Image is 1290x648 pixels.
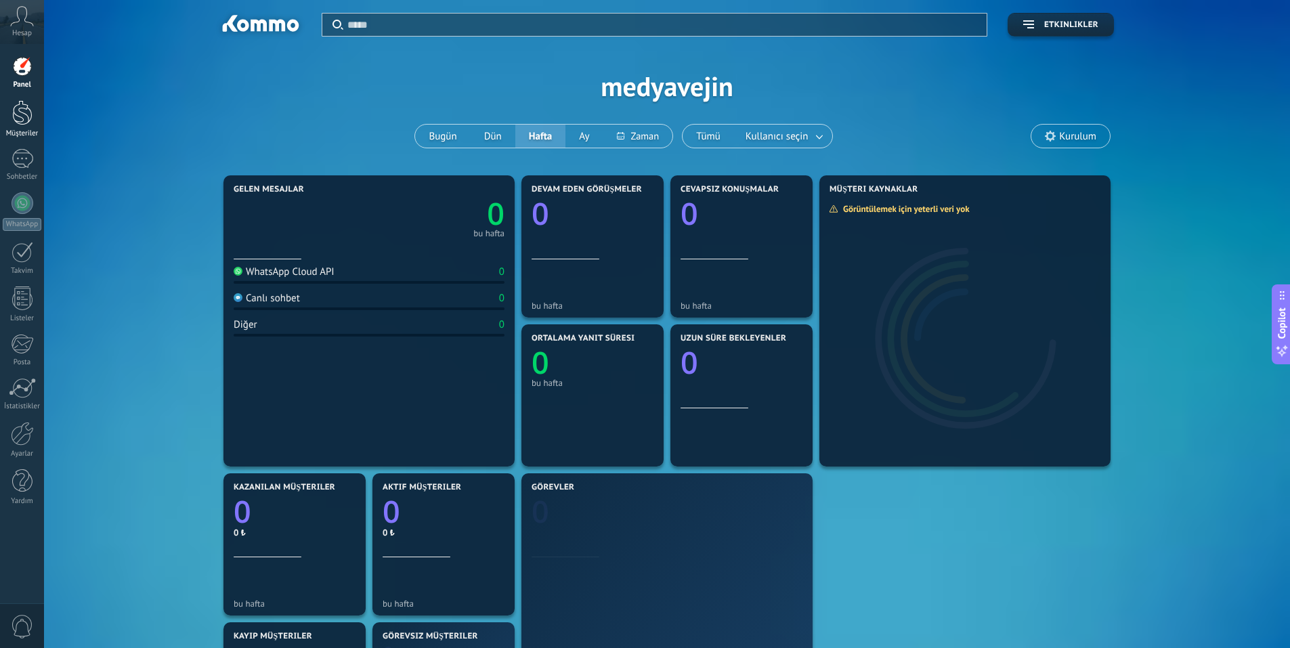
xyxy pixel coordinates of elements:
[532,301,653,311] div: bu hafta
[681,185,779,194] span: Cevapsız konuşmalar
[3,497,42,506] div: Yardım
[234,318,257,331] div: Diğer
[234,292,300,305] div: Canlı sohbet
[532,342,549,383] text: 0
[369,193,504,234] a: 0
[487,193,504,234] text: 0
[3,402,42,411] div: İstatistikler
[603,125,673,148] button: Zaman
[3,267,42,276] div: Takvim
[234,267,242,276] img: WhatsApp Cloud API
[681,193,698,234] text: 0
[383,527,504,538] div: 0 ₺
[565,125,603,148] button: Ay
[681,342,698,383] text: 0
[415,125,470,148] button: Bugün
[234,293,242,302] img: Canlı sohbet
[1059,131,1096,142] span: Kurulum
[234,265,335,278] div: WhatsApp Cloud API
[515,125,566,148] button: Hafta
[383,599,504,609] div: bu hafta
[234,527,356,538] div: 0 ₺
[532,334,635,343] span: Ortalama yanıt süresi
[532,483,574,492] span: Görevler
[234,632,312,641] span: Kayıp müşteriler
[3,314,42,323] div: Listeler
[830,185,918,194] span: Müşteri Kaynaklar
[3,173,42,181] div: Sohbetler
[532,193,549,234] text: 0
[532,185,642,194] span: Devam eden görüşmeler
[234,491,356,532] a: 0
[499,265,504,278] div: 0
[683,125,734,148] button: Tümü
[734,125,832,148] button: Kullanıcı seçin
[3,129,42,138] div: Müşteriler
[234,185,304,194] span: Gelen mesajlar
[681,301,802,311] div: bu hafta
[532,491,549,532] text: 0
[3,218,41,231] div: WhatsApp
[234,483,335,492] span: Kazanılan müşteriler
[234,491,251,532] text: 0
[3,81,42,89] div: Panel
[473,230,504,237] div: bu hafta
[532,378,653,388] div: bu hafta
[383,491,504,532] a: 0
[3,358,42,367] div: Posta
[681,334,786,343] span: Uzun süre bekleyenler
[499,292,504,305] div: 0
[383,632,478,641] span: görevsiz Müşteriler
[1044,20,1098,30] span: Etkinlikler
[499,318,504,331] div: 0
[3,450,42,458] div: Ayarlar
[829,203,979,215] div: Görüntülemek için yeterli veri yok
[532,491,802,532] a: 0
[1008,13,1114,37] button: Etkinlikler
[471,125,515,148] button: Dün
[12,29,32,38] span: Hesap
[743,127,811,146] span: Kullanıcı seçin
[234,599,356,609] div: bu hafta
[383,483,461,492] span: Aktif müşteriler
[383,491,400,532] text: 0
[1275,307,1289,339] span: Copilot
